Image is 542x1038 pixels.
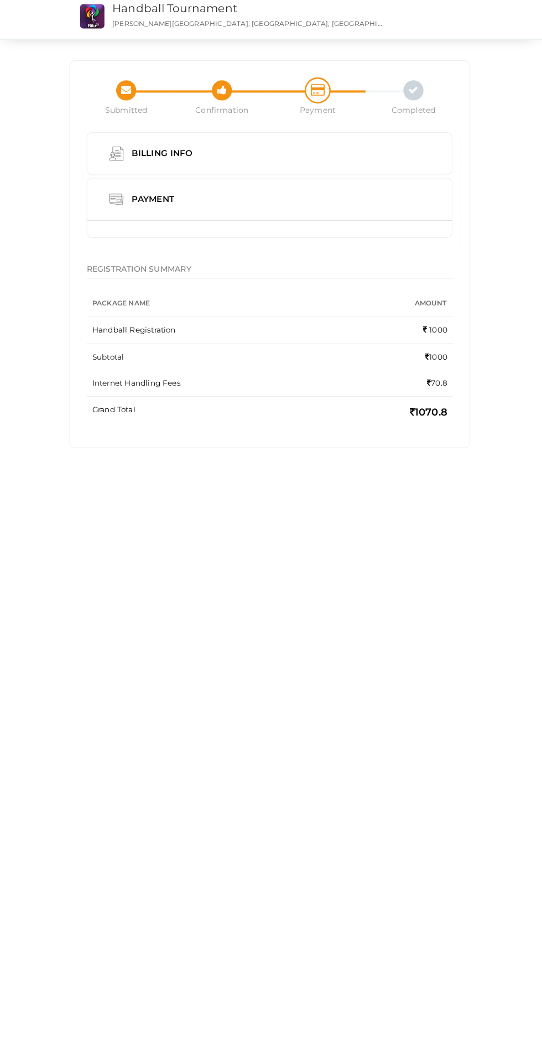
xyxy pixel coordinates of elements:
[82,11,107,35] img: VBMJAACV_small.png
[344,347,453,374] td: 1000
[344,400,453,432] td: 1070.8
[89,347,344,374] td: Subtotal
[344,374,453,401] td: 70.8
[344,294,453,321] th: Amount
[89,294,344,321] th: Package Name
[126,152,206,166] div: Billing Info
[114,25,385,34] p: [PERSON_NAME][GEOGRAPHIC_DATA], [GEOGRAPHIC_DATA], [GEOGRAPHIC_DATA], [GEOGRAPHIC_DATA], [GEOGRAP...
[89,400,344,432] td: Grand Total
[112,152,126,166] img: curriculum.png
[176,110,271,121] span: Confirmation
[114,8,239,22] a: Handball Tournament
[81,110,176,121] span: Submitted
[89,321,344,347] td: Handball Registration
[89,268,193,278] span: REGISTRATION SUMMARY
[112,198,126,211] img: credit-card.png
[126,198,187,211] div: Payment
[271,110,366,121] span: Payment
[423,330,447,339] span: 1000
[89,374,344,401] td: Internet Handling Fees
